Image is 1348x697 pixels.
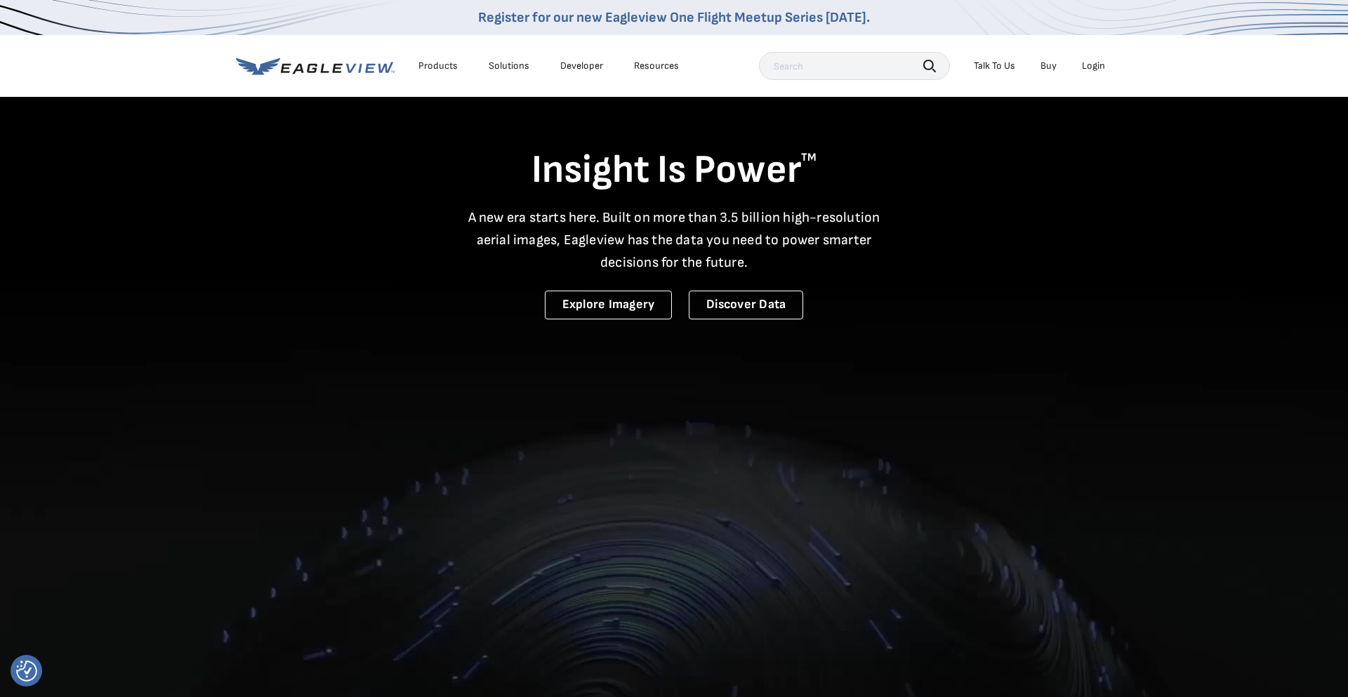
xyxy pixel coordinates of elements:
[801,151,817,164] sup: TM
[236,146,1112,195] h1: Insight Is Power
[459,206,889,274] p: A new era starts here. Built on more than 3.5 billion high-resolution aerial images, Eagleview ha...
[16,661,37,682] img: Revisit consent button
[545,291,673,319] a: Explore Imagery
[16,661,37,682] button: Consent Preferences
[759,52,950,80] input: Search
[634,60,679,72] div: Resources
[478,9,870,26] a: Register for our new Eagleview One Flight Meetup Series [DATE].
[418,60,458,72] div: Products
[689,291,803,319] a: Discover Data
[1082,60,1105,72] div: Login
[560,60,603,72] a: Developer
[1040,60,1057,72] a: Buy
[974,60,1015,72] div: Talk To Us
[489,60,529,72] div: Solutions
